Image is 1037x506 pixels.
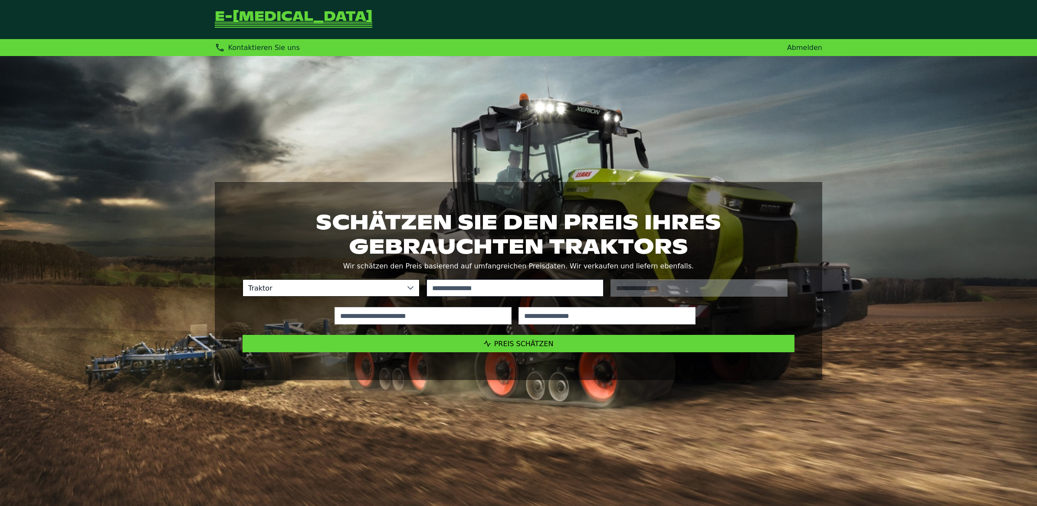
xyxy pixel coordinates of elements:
[494,340,554,348] span: Preis schätzen
[243,210,794,258] h1: Schätzen Sie den Preis Ihres gebrauchten Traktors
[243,260,794,272] p: Wir schätzen den Preis basierend auf umfangreichen Preisdaten. Wir verkaufen und liefern ebenfalls.
[243,335,794,352] button: Preis schätzen
[228,43,300,52] span: Kontaktieren Sie uns
[215,10,372,29] a: Zurück zur Startseite
[243,280,402,296] span: Traktor
[215,43,300,53] div: Kontaktieren Sie uns
[787,43,822,52] a: Abmelden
